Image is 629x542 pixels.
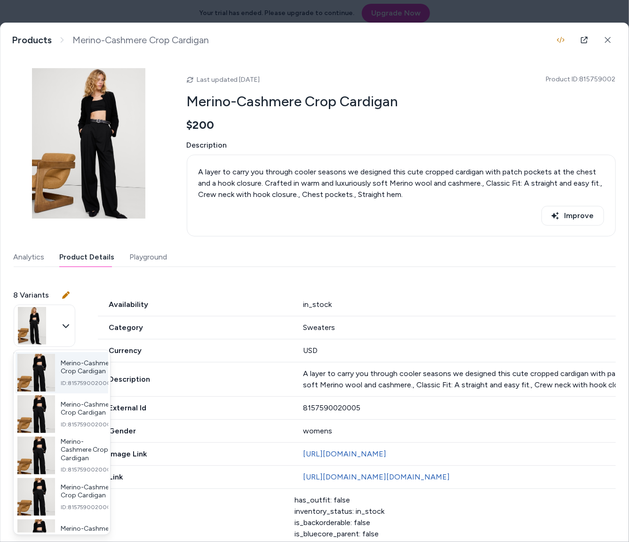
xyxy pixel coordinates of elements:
span: ID: 8157590020009 [61,379,114,387]
span: ID: 8157590020005 [61,503,114,511]
span: Merino-Cashmere Crop Cardigan [61,401,114,417]
span: ID: 8157590020001 [61,466,113,473]
span: Merino-Cashmere Crop Cardigan [61,483,114,500]
span: ID: 8157590020004 [61,421,114,428]
span: Merino-Cashmere Crop Cardigan [61,525,115,541]
img: cn60057124.jpg [17,395,55,433]
img: cn60057124.jpg [17,354,55,392]
img: cn60057124.jpg [17,478,55,516]
img: cn60057124.jpg [17,437,55,474]
span: Merino-Cashmere Crop Cardigan [61,359,114,376]
span: Merino-Cashmere Crop Cardigan [61,438,113,463]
